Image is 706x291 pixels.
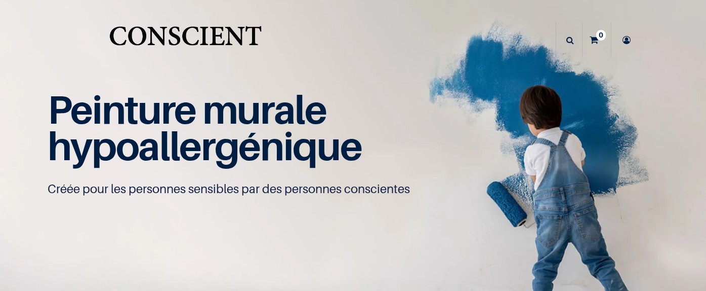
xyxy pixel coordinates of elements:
span: Peinture murale [48,86,326,133]
img: Conscient [107,20,264,60]
a: 0 [583,22,611,58]
p: Créée pour les personnes sensibles par des personnes conscientes [48,181,659,197]
sup: 0 [596,30,606,40]
a: Logo of Conscient [107,20,264,60]
span: hypoallergénique [48,122,362,169]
